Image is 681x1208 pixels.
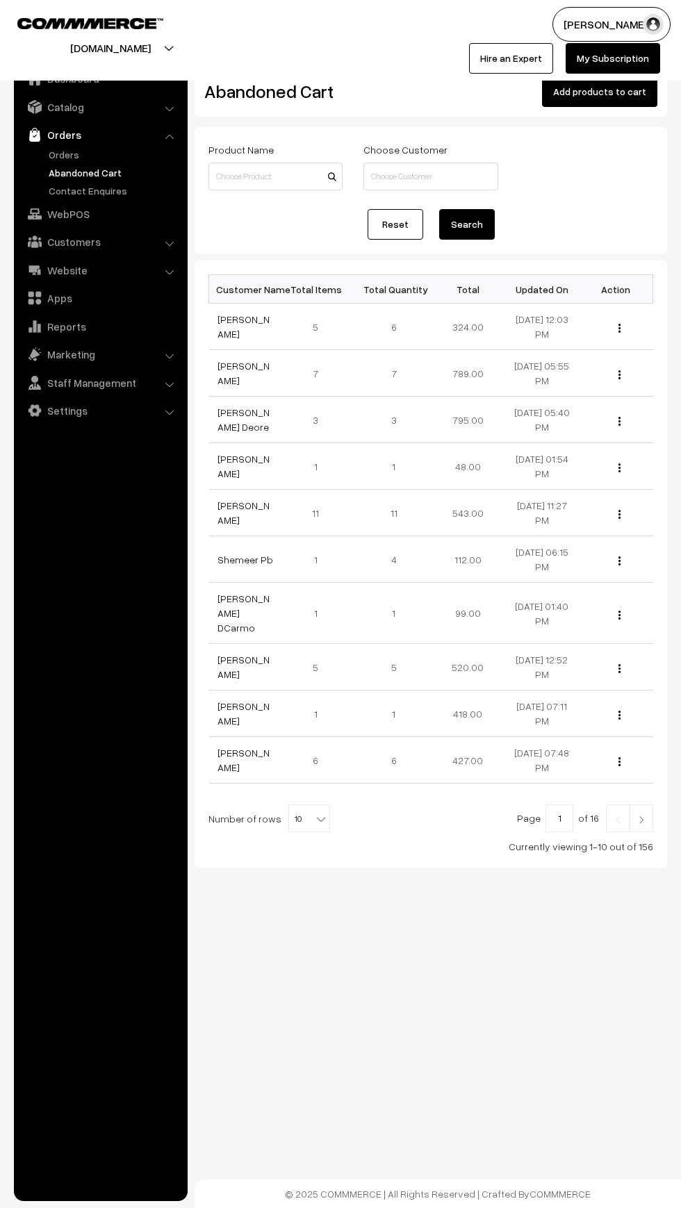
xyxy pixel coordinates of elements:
[505,737,580,784] td: [DATE] 07:48 PM
[431,490,505,536] td: 543.00
[368,209,423,240] a: Reset
[218,313,270,340] a: [PERSON_NAME]
[439,209,495,240] button: Search
[357,690,432,737] td: 1
[505,397,580,443] td: [DATE] 05:40 PM
[357,490,432,536] td: 11
[17,398,183,423] a: Settings
[357,536,432,583] td: 4
[357,644,432,690] td: 5
[17,18,163,28] img: COMMMERCE
[431,304,505,350] td: 324.00
[505,583,580,644] td: [DATE] 01:40 PM
[218,360,270,386] a: [PERSON_NAME]
[505,350,580,397] td: [DATE] 05:55 PM
[283,350,357,397] td: 7
[17,342,183,367] a: Marketing
[635,816,648,824] img: Right
[431,350,505,397] td: 789.00
[208,839,653,854] div: Currently viewing 1-10 out of 156
[283,397,357,443] td: 3
[618,463,621,472] img: Menu
[618,757,621,766] img: Menu
[218,554,273,565] a: Shemeer Pb
[505,304,580,350] td: [DATE] 12:03 PM
[283,443,357,490] td: 1
[505,690,580,737] td: [DATE] 07:11 PM
[618,556,621,565] img: Menu
[218,593,270,634] a: [PERSON_NAME] DCarmo
[612,816,624,824] img: Left
[17,229,183,254] a: Customers
[45,147,183,162] a: Orders
[618,510,621,519] img: Menu
[363,142,448,157] label: Choose Customer
[618,611,621,620] img: Menu
[357,397,432,443] td: 3
[578,812,599,824] span: of 16
[579,275,653,304] th: Action
[431,644,505,690] td: 520.00
[17,370,183,395] a: Staff Management
[505,275,580,304] th: Updated On
[566,43,660,74] a: My Subscription
[618,664,621,673] img: Menu
[17,286,183,311] a: Apps
[283,690,357,737] td: 1
[517,812,541,824] span: Page
[505,490,580,536] td: [DATE] 11:27 PM
[431,443,505,490] td: 48.00
[283,275,357,304] th: Total Items
[505,536,580,583] td: [DATE] 06:15 PM
[17,314,183,339] a: Reports
[283,737,357,784] td: 6
[22,31,199,65] button: [DOMAIN_NAME]
[431,536,505,583] td: 112.00
[288,804,330,832] span: 10
[218,499,270,526] a: [PERSON_NAME]
[469,43,553,74] a: Hire an Expert
[357,275,432,304] th: Total Quantity
[208,811,281,826] span: Number of rows
[552,7,671,42] button: [PERSON_NAME]…
[431,275,505,304] th: Total
[289,805,329,833] span: 10
[17,258,183,283] a: Website
[17,14,139,31] a: COMMMERCE
[45,183,183,198] a: Contact Enquires
[195,1180,681,1208] footer: © 2025 COMMMERCE | All Rights Reserved | Crafted By
[209,275,284,304] th: Customer Name
[208,142,274,157] label: Product Name
[357,583,432,644] td: 1
[357,443,432,490] td: 1
[363,163,498,190] input: Choose Customer
[357,304,432,350] td: 6
[618,370,621,379] img: Menu
[431,737,505,784] td: 427.00
[17,94,183,119] a: Catalog
[505,443,580,490] td: [DATE] 01:54 PM
[283,536,357,583] td: 1
[618,417,621,426] img: Menu
[283,644,357,690] td: 5
[283,583,357,644] td: 1
[218,406,270,433] a: [PERSON_NAME] Deore
[17,122,183,147] a: Orders
[45,165,183,180] a: Abandoned Cart
[357,350,432,397] td: 7
[208,163,343,190] input: Choose Product
[431,583,505,644] td: 99.00
[218,654,270,680] a: [PERSON_NAME]
[643,14,664,35] img: user
[357,737,432,784] td: 6
[17,201,183,226] a: WebPOS
[618,711,621,720] img: Menu
[505,644,580,690] td: [DATE] 12:52 PM
[218,700,270,727] a: [PERSON_NAME]
[283,304,357,350] td: 5
[431,690,505,737] td: 418.00
[218,747,270,773] a: [PERSON_NAME]
[218,453,270,479] a: [PERSON_NAME]
[283,490,357,536] td: 11
[431,397,505,443] td: 795.00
